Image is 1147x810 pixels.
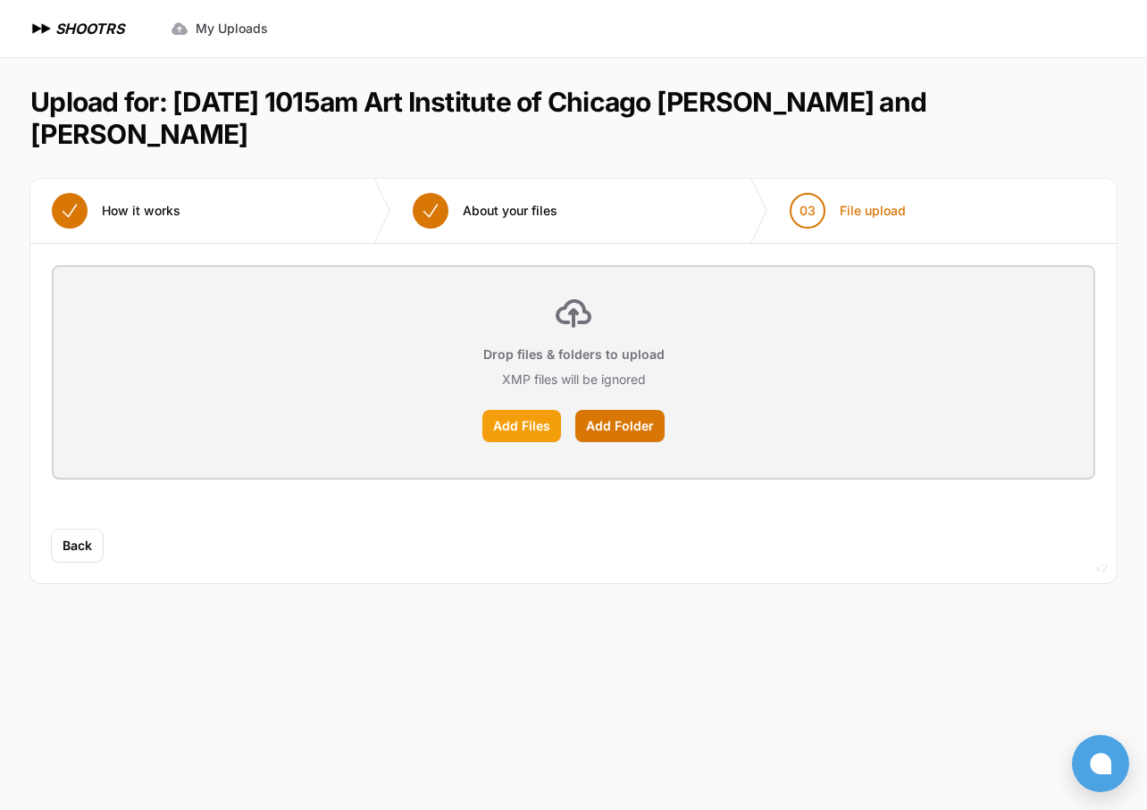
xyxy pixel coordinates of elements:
[63,537,92,555] span: Back
[800,202,816,220] span: 03
[502,371,646,388] p: XMP files will be ignored
[52,530,103,562] button: Back
[30,86,1102,150] h1: Upload for: [DATE] 1015am Art Institute of Chicago [PERSON_NAME] and [PERSON_NAME]
[29,18,124,39] a: SHOOTRS SHOOTRS
[482,410,561,442] label: Add Files
[768,179,927,243] button: 03 File upload
[575,410,665,442] label: Add Folder
[102,202,180,220] span: How it works
[391,179,579,243] button: About your files
[55,18,124,39] h1: SHOOTRS
[1095,557,1108,579] div: v2
[840,202,906,220] span: File upload
[30,179,202,243] button: How it works
[196,20,268,38] span: My Uploads
[29,18,55,39] img: SHOOTRS
[483,346,665,363] p: Drop files & folders to upload
[463,202,557,220] span: About your files
[1072,735,1129,792] button: Open chat window
[160,13,279,45] a: My Uploads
